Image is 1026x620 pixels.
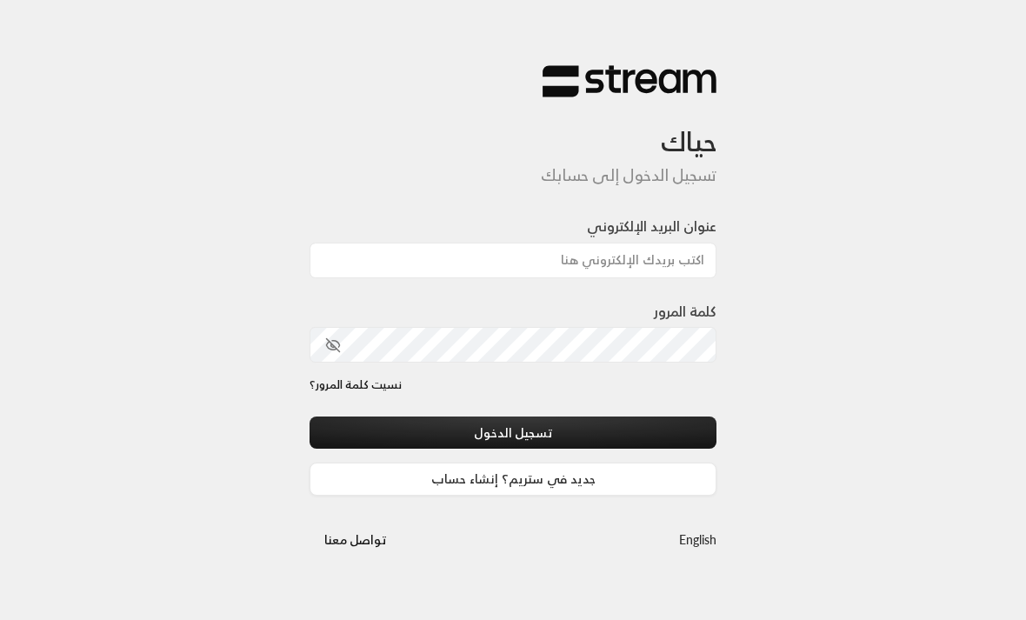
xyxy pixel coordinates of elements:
[310,98,716,158] h3: حياك
[318,330,348,360] button: toggle password visibility
[310,166,716,185] h5: تسجيل الدخول إلى حسابك
[543,64,716,98] img: Stream Logo
[310,529,401,550] a: تواصل معنا
[310,377,402,394] a: نسيت كلمة المرور؟
[310,417,716,449] button: تسجيل الدخول
[679,523,716,556] a: English
[310,243,716,278] input: اكتب بريدك الإلكتروني هنا
[310,523,401,556] button: تواصل معنا
[654,301,716,322] label: كلمة المرور
[310,463,716,495] a: جديد في ستريم؟ إنشاء حساب
[587,216,716,237] label: عنوان البريد الإلكتروني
